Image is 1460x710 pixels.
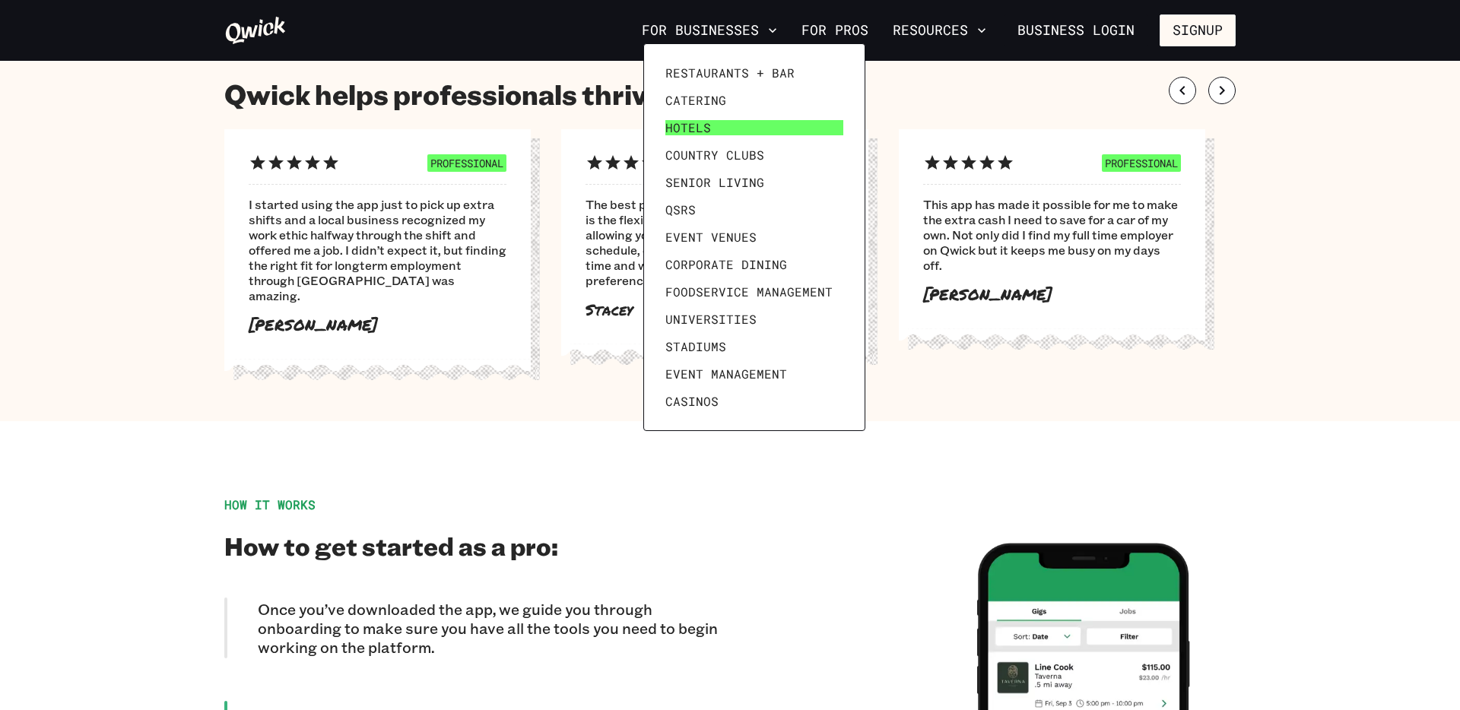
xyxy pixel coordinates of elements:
[665,93,726,108] span: Catering
[665,65,795,81] span: Restaurants + Bar
[665,394,719,409] span: Casinos
[665,312,757,327] span: Universities
[665,257,787,272] span: Corporate Dining
[665,339,726,354] span: Stadiums
[665,284,833,300] span: Foodservice Management
[665,366,787,382] span: Event Management
[665,175,764,190] span: Senior Living
[665,230,757,245] span: Event Venues
[665,120,711,135] span: Hotels
[665,202,696,217] span: QSRs
[665,147,764,163] span: Country Clubs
